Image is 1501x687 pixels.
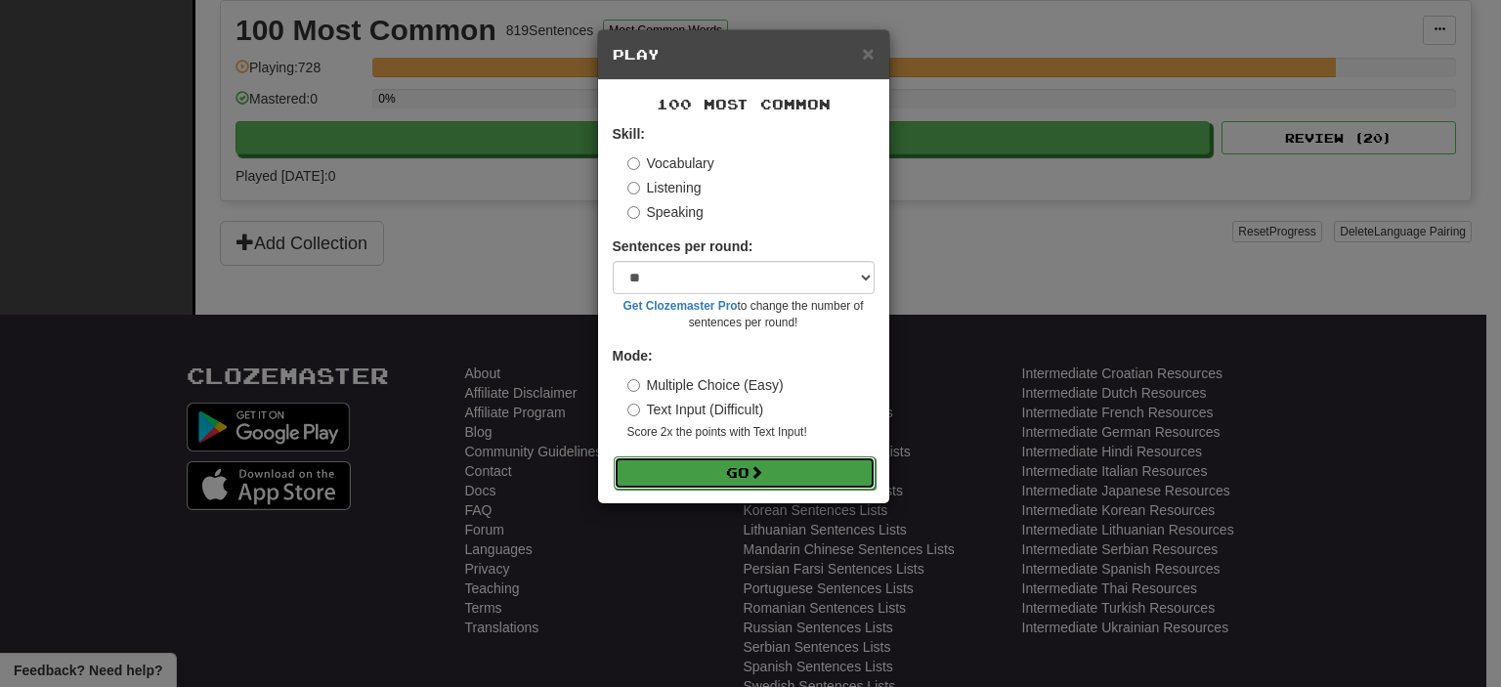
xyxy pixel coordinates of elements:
small: Score 2x the points with Text Input ! [627,424,875,441]
input: Vocabulary [627,157,640,170]
label: Multiple Choice (Easy) [627,375,784,395]
input: Text Input (Difficult) [627,404,640,416]
strong: Skill: [613,126,645,142]
label: Vocabulary [627,153,714,173]
small: to change the number of sentences per round! [613,298,875,331]
button: Close [862,43,874,64]
button: Go [614,456,876,490]
label: Sentences per round: [613,236,753,256]
label: Speaking [627,202,704,222]
label: Text Input (Difficult) [627,400,764,419]
span: 100 Most Common [657,96,831,112]
input: Speaking [627,206,640,219]
h5: Play [613,45,875,64]
label: Listening [627,178,702,197]
strong: Mode: [613,348,653,364]
span: × [862,42,874,64]
input: Listening [627,182,640,194]
a: Get Clozemaster Pro [623,299,738,313]
input: Multiple Choice (Easy) [627,379,640,392]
